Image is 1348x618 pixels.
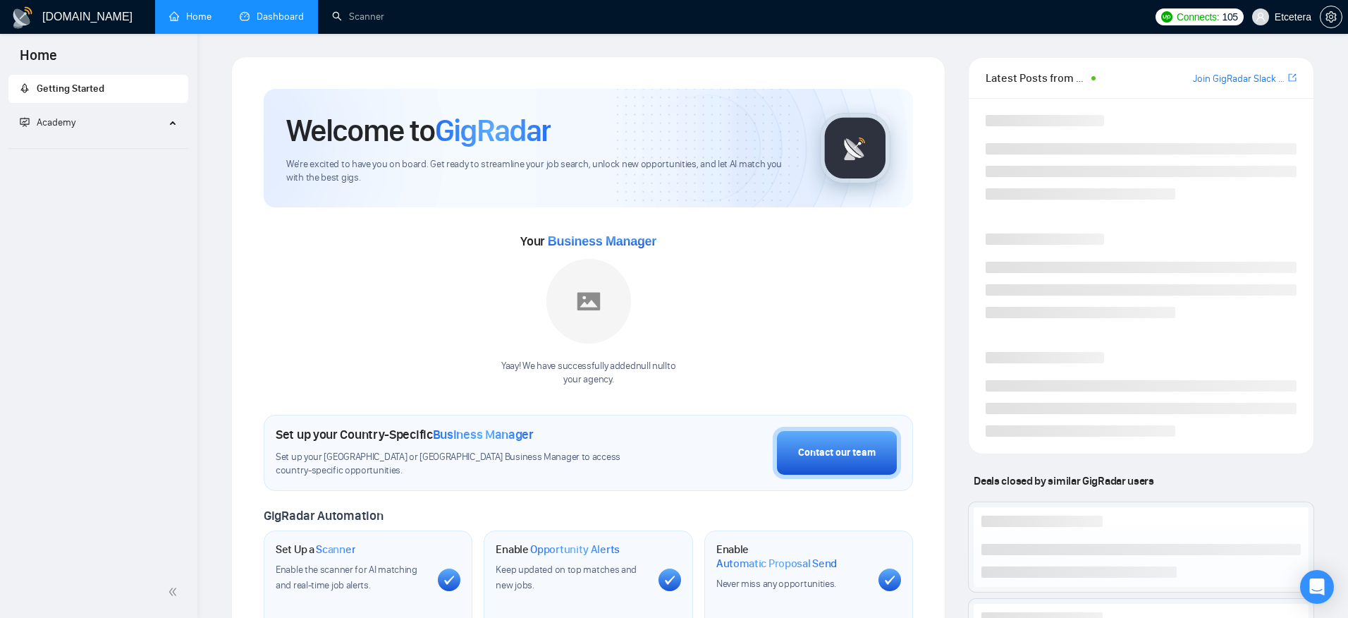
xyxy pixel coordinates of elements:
span: Business Manager [548,234,656,248]
span: Keep updated on top matches and new jobs. [496,564,637,591]
h1: Set Up a [276,543,355,557]
span: Academy [20,116,75,128]
span: Scanner [316,543,355,557]
a: dashboardDashboard [240,11,304,23]
img: placeholder.png [546,259,631,344]
span: Latest Posts from the GigRadar Community [986,69,1087,87]
h1: Welcome to [286,111,551,150]
p: your agency . [501,373,675,387]
button: Contact our team [773,427,901,479]
div: Open Intercom Messenger [1300,570,1334,604]
span: Your [520,234,656,249]
span: GigRadar [435,111,551,150]
img: logo [11,6,34,29]
span: Connects: [1177,9,1219,25]
a: export [1288,71,1297,85]
span: Never miss any opportunities. [716,578,836,590]
span: setting [1321,11,1342,23]
span: export [1288,72,1297,83]
div: Yaay! We have successfully added null null to [501,360,675,387]
span: Home [8,45,68,75]
span: Academy [37,116,75,128]
span: double-left [168,585,182,599]
li: Academy Homepage [8,143,188,152]
span: rocket [20,83,30,93]
img: gigradar-logo.png [820,113,890,183]
span: 105 [1222,9,1237,25]
span: fund-projection-screen [20,117,30,127]
span: Business Manager [433,427,534,442]
span: Opportunity Alerts [530,543,620,557]
span: Enable the scanner for AI matching and real-time job alerts. [276,564,417,591]
span: GigRadar Automation [264,508,383,523]
span: We're excited to have you on board. Get ready to streamline your job search, unlock new opportuni... [286,158,797,185]
a: Join GigRadar Slack Community [1193,71,1285,87]
span: Deals closed by similar GigRadar users [968,468,1159,493]
div: Contact our team [798,445,876,461]
span: Getting Started [37,83,104,95]
img: upwork-logo.png [1161,11,1172,23]
a: setting [1320,11,1342,23]
button: setting [1320,6,1342,28]
a: searchScanner [332,11,384,23]
span: Set up your [GEOGRAPHIC_DATA] or [GEOGRAPHIC_DATA] Business Manager to access country-specific op... [276,451,651,478]
h1: Enable [496,543,620,557]
li: Getting Started [8,75,188,103]
h1: Enable [716,543,867,570]
span: Automatic Proposal Send [716,557,837,571]
h1: Set up your Country-Specific [276,427,534,442]
span: user [1256,12,1266,22]
a: homeHome [169,11,212,23]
